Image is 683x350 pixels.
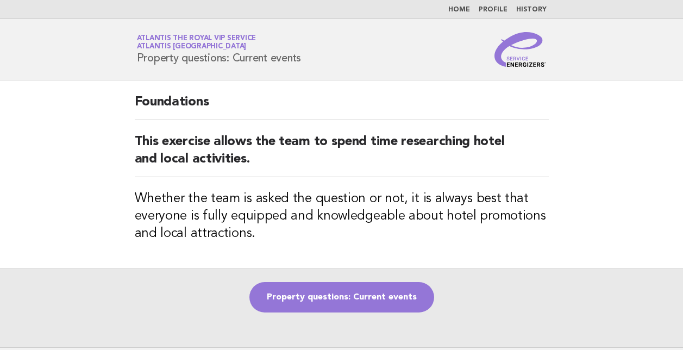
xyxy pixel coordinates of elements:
[135,133,549,177] h2: This exercise allows the team to spend time researching hotel and local activities.
[137,35,302,64] h1: Property questions: Current events
[137,35,256,50] a: Atlantis the Royal VIP ServiceAtlantis [GEOGRAPHIC_DATA]
[448,7,470,13] a: Home
[135,93,549,120] h2: Foundations
[249,282,434,312] a: Property questions: Current events
[516,7,547,13] a: History
[137,43,247,51] span: Atlantis [GEOGRAPHIC_DATA]
[494,32,547,67] img: Service Energizers
[135,190,549,242] h3: Whether the team is asked the question or not, it is always best that everyone is fully equipped ...
[479,7,507,13] a: Profile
